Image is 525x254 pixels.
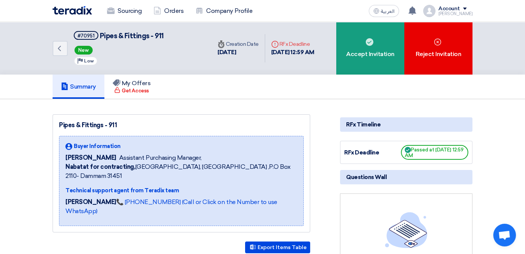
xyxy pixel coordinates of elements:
img: empty_state_list.svg [385,212,427,248]
a: Orders [148,3,189,19]
div: Creation Date [217,40,259,48]
span: Passed at [DATE] 12:59 AM [401,145,468,160]
a: 📞 [PHONE_NUMBER] (Call or Click on the Number to use WhatsApp) [65,198,277,215]
strong: [PERSON_NAME] [65,198,116,206]
h5: Pipes & Fittings - 911 [74,31,164,41]
button: Export Items Table [245,242,310,253]
span: Buyer Information [74,142,121,150]
span: Questions Wall [346,173,387,181]
span: [PERSON_NAME] [65,153,116,162]
span: Assistant Purchasing Manager, [119,153,202,162]
div: Reject Invitation [404,22,472,75]
div: RFx Timeline [340,117,472,132]
div: RFx Deadline [271,40,314,48]
button: العربية [369,5,399,17]
div: #70951 [78,33,95,38]
div: [DATE] [217,48,259,57]
div: Technical support agent from Teradix team [65,187,297,195]
span: Low [84,58,94,64]
div: Accept Invitation [336,22,404,75]
span: [GEOGRAPHIC_DATA], [GEOGRAPHIC_DATA] ,P.O Box 2110- Dammam 31451 [65,162,297,181]
a: My Offers Get Access [104,75,159,99]
div: [DATE] 12:59 AM [271,48,314,57]
a: Company Profile [189,3,258,19]
img: profile_test.png [423,5,435,17]
span: العربية [381,9,395,14]
div: RFx Deadline [344,148,401,157]
div: Get Access [114,87,149,95]
h5: My Offers [113,79,151,87]
span: New [75,46,93,55]
a: Summary [53,75,104,99]
img: Teradix logo [53,6,92,15]
h5: Summary [61,83,96,90]
div: [PERSON_NAME] [438,12,472,16]
b: Nabatat for contracting, [65,163,135,170]
span: Pipes & Fittings - 911 [100,32,164,40]
div: Pipes & Fittings - 911 [59,121,304,130]
a: Sourcing [101,3,148,19]
a: Open chat [493,224,516,246]
div: Account [438,6,460,12]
